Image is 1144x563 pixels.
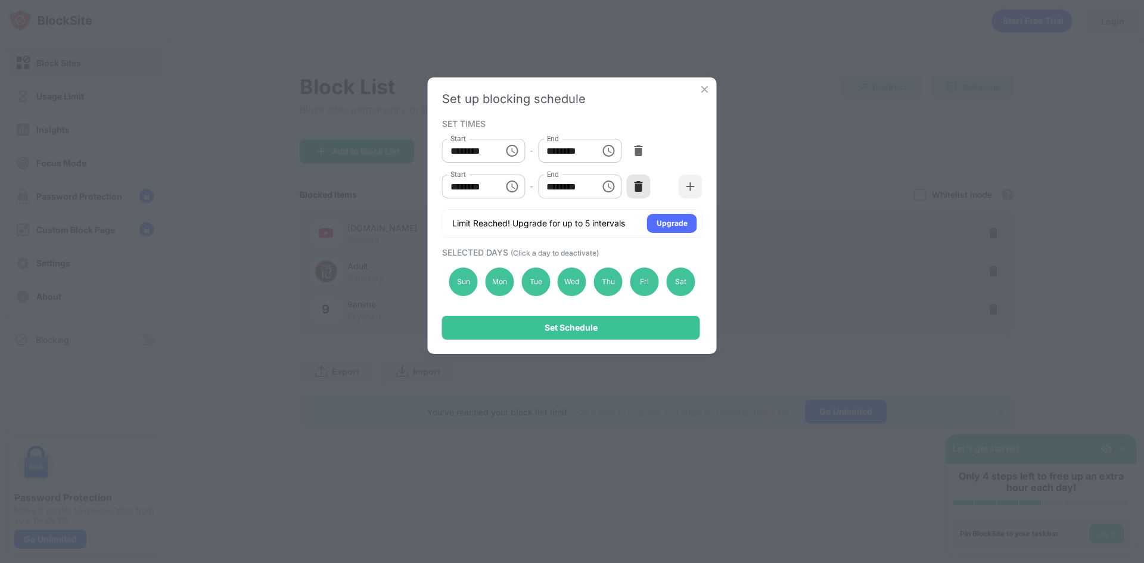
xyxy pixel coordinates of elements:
label: End [546,133,559,144]
button: Choose time, selected time is 11:59 PM [596,175,620,198]
div: Mon [485,267,514,296]
label: Start [450,133,466,144]
div: Limit Reached! Upgrade for up to 5 intervals [452,217,625,229]
div: Wed [558,267,586,296]
div: Set up blocking schedule [442,92,702,106]
div: - [530,180,533,193]
div: - [530,144,533,157]
button: Choose time, selected time is 12:00 AM [500,139,524,163]
div: Fri [630,267,659,296]
span: (Click a day to deactivate) [511,248,599,257]
button: Choose time, selected time is 8:00 PM [500,175,524,198]
div: SELECTED DAYS [442,247,700,257]
div: Thu [594,267,623,296]
img: x-button.svg [699,83,711,95]
div: SET TIMES [442,119,700,128]
div: Upgrade [657,217,688,229]
div: Sat [666,267,695,296]
button: Choose time, selected time is 6:00 PM [596,139,620,163]
label: Start [450,169,466,179]
div: Tue [521,267,550,296]
div: Sun [449,267,478,296]
div: Set Schedule [545,323,598,332]
label: End [546,169,559,179]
